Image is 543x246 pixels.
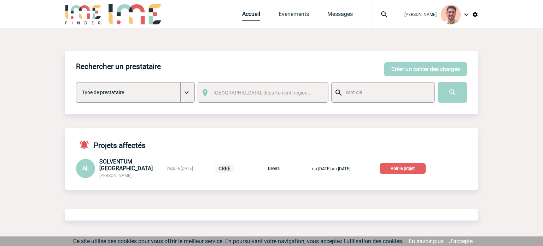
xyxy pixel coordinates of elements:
img: 132114-0.jpg [441,5,461,24]
a: J'accepte [449,238,473,245]
span: au [DATE] [332,166,350,171]
span: reçu le [DATE] [167,166,193,171]
a: Accueil [242,11,260,21]
p: Divers [256,166,291,171]
img: IME-Finder [65,4,101,24]
span: Ce site utilise des cookies pour vous offrir le meilleur service. En poursuivant votre navigation... [73,238,403,245]
span: [PERSON_NAME] [404,12,437,17]
p: Voir le projet [380,163,426,174]
h4: Projets affectés [76,139,146,150]
a: En savoir plus [409,238,444,245]
span: SOLVENTUM [GEOGRAPHIC_DATA] [99,158,153,172]
input: Submit [438,82,467,103]
input: Mot clé [344,88,428,97]
span: AL [82,165,89,172]
a: Voir le projet [380,165,428,171]
span: [PERSON_NAME] [99,173,132,178]
span: du [DATE] [312,166,331,171]
a: Messages [327,11,353,21]
a: Evénements [279,11,309,21]
h4: Rechercher un prestataire [76,62,161,71]
span: [GEOGRAPHIC_DATA], département, région... [214,90,312,96]
img: notifications-active-24-px-r.png [79,139,94,150]
p: CREE [215,164,234,173]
